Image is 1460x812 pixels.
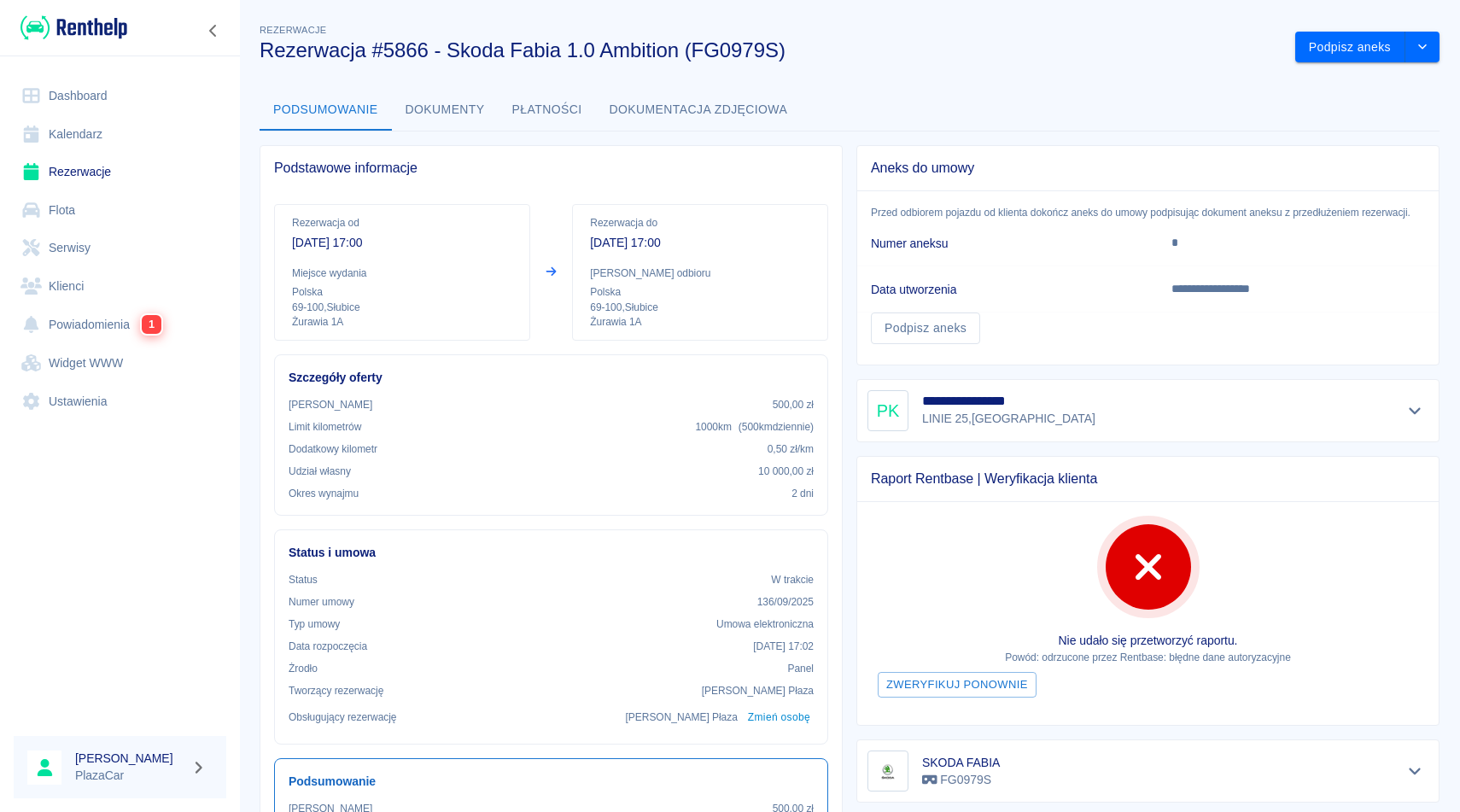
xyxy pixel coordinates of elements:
p: Rezerwacja od [292,215,512,231]
p: Panel [788,661,815,676]
p: 10 000,00 zł [758,464,814,479]
p: Typ umowy [289,616,340,632]
a: Kalendarz [14,115,226,154]
h6: Numer aneksu [871,235,1144,252]
p: Data rozpoczęcia [289,639,367,654]
button: Zwiń nawigację [201,20,226,42]
span: Podstawowe informacje [274,160,828,177]
p: 1000 km [695,419,814,435]
button: Podsumowanie [260,90,392,131]
button: Podpisz aneks [1295,32,1405,63]
button: drop-down [1405,32,1440,63]
p: Limit kilometrów [289,419,361,435]
button: Dokumentacja zdjęciowa [596,90,802,131]
h6: Status i umowa [289,544,814,562]
p: Powód: odrzucone przez Rentbase: błędne dane autoryzacyjne [871,650,1425,665]
button: Dokumenty [392,90,499,131]
p: PlazaCar [75,767,184,785]
span: ( 500 km dziennie ) [739,421,814,433]
p: Okres wynajmu [289,486,359,501]
p: Nie udało się przetworzyć raportu. [871,632,1425,650]
p: [PERSON_NAME] [289,397,372,412]
h6: Podsumowanie [289,773,814,791]
div: PK [867,390,908,431]
a: Rezerwacje [14,153,226,191]
h6: Szczegóły oferty [289,369,814,387]
a: Renthelp logo [14,14,127,42]
p: W trakcie [771,572,814,587]
p: Żurawia 1A [292,315,512,330]
button: Płatności [499,90,596,131]
p: 136/09/2025 [757,594,814,610]
p: Umowa elektroniczna [716,616,814,632]
p: 500,00 zł [773,397,814,412]
p: LINIE 25 , [GEOGRAPHIC_DATA] [922,410,1095,428]
a: Dashboard [14,77,226,115]
a: Flota [14,191,226,230]
p: FG0979S [922,771,1000,789]
p: 69-100 , Słubice [590,300,810,315]
p: 0,50 zł /km [768,441,814,457]
h6: [PERSON_NAME] [75,750,184,767]
img: Image [871,754,905,788]
a: Klienci [14,267,226,306]
p: Obsługujący rezerwację [289,710,397,725]
h6: SKODA FABIA [922,754,1000,771]
h6: Data utworzenia [871,281,1144,298]
a: Powiadomienia1 [14,305,226,344]
a: Podpisz aneks [871,313,980,344]
p: Polska [292,284,512,300]
span: Rezerwacje [260,25,326,35]
p: [PERSON_NAME] Płaza [626,710,738,725]
p: [PERSON_NAME] Płaza [702,683,814,698]
p: Żrodło [289,661,318,676]
img: Renthelp logo [20,14,127,42]
h3: Rezerwacja #5866 - Skoda Fabia 1.0 Ambition (FG0979S) [260,38,1282,62]
span: Raport Rentbase | Weryfikacja klienta [871,470,1425,488]
p: [DATE] 17:00 [590,234,810,252]
p: 69-100 , Słubice [292,300,512,315]
span: Aneks do umowy [871,160,1425,177]
p: Polska [590,284,810,300]
p: Status [289,572,318,587]
button: Pokaż szczegóły [1401,399,1429,423]
p: Żurawia 1A [590,315,810,330]
p: [DATE] 17:02 [753,639,814,654]
a: Widget WWW [14,344,226,383]
button: Zweryfikuj ponownie [878,672,1037,698]
p: Miejsce wydania [292,266,512,281]
a: Serwisy [14,229,226,267]
p: Udział własny [289,464,351,479]
p: 2 dni [791,486,814,501]
p: Rezerwacja do [590,215,810,231]
p: [DATE] 17:00 [292,234,512,252]
p: [PERSON_NAME] odbioru [590,266,810,281]
button: Pokaż szczegóły [1401,759,1429,783]
button: Zmień osobę [745,705,814,730]
a: Ustawienia [14,383,226,421]
p: Dodatkowy kilometr [289,441,377,457]
span: 1 [142,315,161,334]
p: Numer umowy [289,594,354,610]
p: Przed odbiorem pojazdu od klienta dokończ aneks do umowy podpisując dokument aneksu z przedłużeni... [857,205,1439,220]
p: Tworzący rezerwację [289,683,383,698]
